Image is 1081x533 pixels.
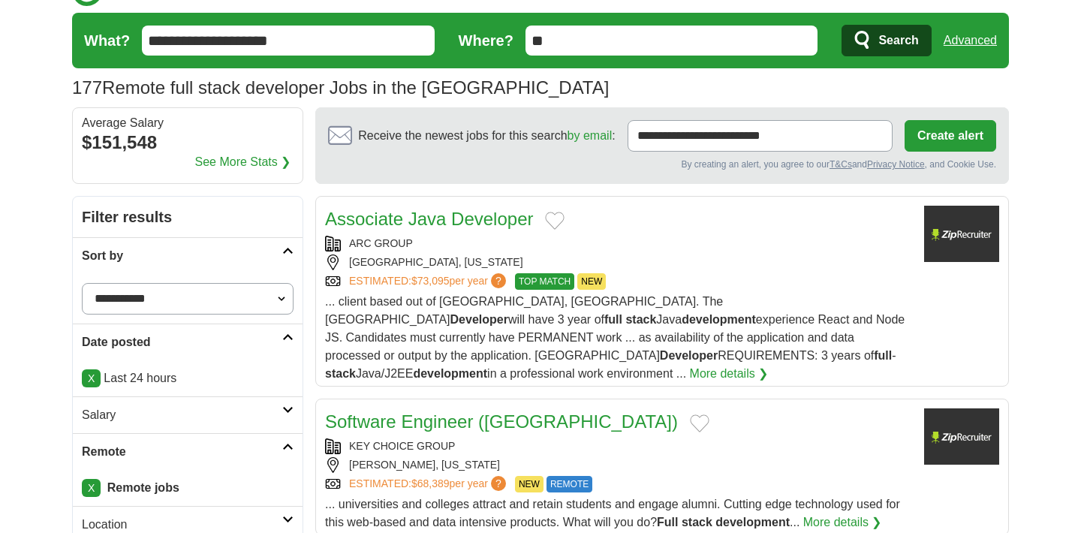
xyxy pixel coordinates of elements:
h2: Filter results [73,197,303,237]
span: ? [491,273,506,288]
img: Company logo [924,206,999,262]
span: ... client based out of [GEOGRAPHIC_DATA], [GEOGRAPHIC_DATA]. The [GEOGRAPHIC_DATA] will have 3 y... [325,295,905,380]
p: Last 24 hours [82,369,294,387]
div: [PERSON_NAME], [US_STATE] [325,457,912,473]
strong: stack [325,367,356,380]
a: More details ❯ [690,365,769,383]
a: X [82,369,101,387]
a: Sort by [73,237,303,274]
a: Privacy Notice [867,159,925,170]
h2: Date posted [82,333,282,351]
label: What? [84,29,130,52]
a: Salary [73,396,303,433]
img: Company logo [924,408,999,465]
a: X [82,479,101,497]
div: $151,548 [82,129,294,156]
button: Add to favorite jobs [690,414,709,432]
div: Average Salary [82,117,294,129]
a: Remote [73,433,303,470]
span: $68,389 [411,477,450,489]
strong: full [874,349,892,362]
a: Advanced [944,26,997,56]
a: by email [568,129,613,142]
h2: Sort by [82,247,282,265]
a: Date posted [73,324,303,360]
strong: stack [682,516,712,528]
a: T&Cs [830,159,852,170]
button: Search [842,25,931,56]
span: 177 [72,74,102,101]
a: ESTIMATED:$68,389per year? [349,476,509,492]
h1: Remote full stack developer Jobs in the [GEOGRAPHIC_DATA] [72,77,609,98]
span: NEW [515,476,544,492]
h2: Salary [82,406,282,424]
span: ? [491,476,506,491]
div: KEY CHOICE GROUP [325,438,912,454]
a: Software Engineer ([GEOGRAPHIC_DATA]) [325,411,678,432]
strong: full [604,313,622,326]
a: Associate Java Developer [325,209,533,229]
span: Receive the newest jobs for this search : [358,127,615,145]
strong: Developer [660,349,718,362]
div: ARC GROUP [325,236,912,251]
span: Search [878,26,918,56]
strong: Developer [450,313,508,326]
strong: Remote jobs [107,481,179,494]
h2: Remote [82,443,282,461]
a: More details ❯ [803,513,882,531]
a: ESTIMATED:$73,095per year? [349,273,509,290]
div: [GEOGRAPHIC_DATA], [US_STATE] [325,254,912,270]
div: By creating an alert, you agree to our and , and Cookie Use. [328,158,996,171]
span: TOP MATCH [515,273,574,290]
span: NEW [577,273,606,290]
span: REMOTE [547,476,592,492]
strong: development [682,313,756,326]
a: See More Stats ❯ [195,153,291,171]
strong: development [413,367,487,380]
strong: stack [625,313,656,326]
strong: Full [657,516,678,528]
strong: development [715,516,790,528]
button: Create alert [905,120,996,152]
span: ... universities and colleges attract and retain students and engage alumni. Cutting edge technol... [325,498,900,528]
span: $73,095 [411,275,450,287]
button: Add to favorite jobs [545,212,565,230]
label: Where? [459,29,513,52]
